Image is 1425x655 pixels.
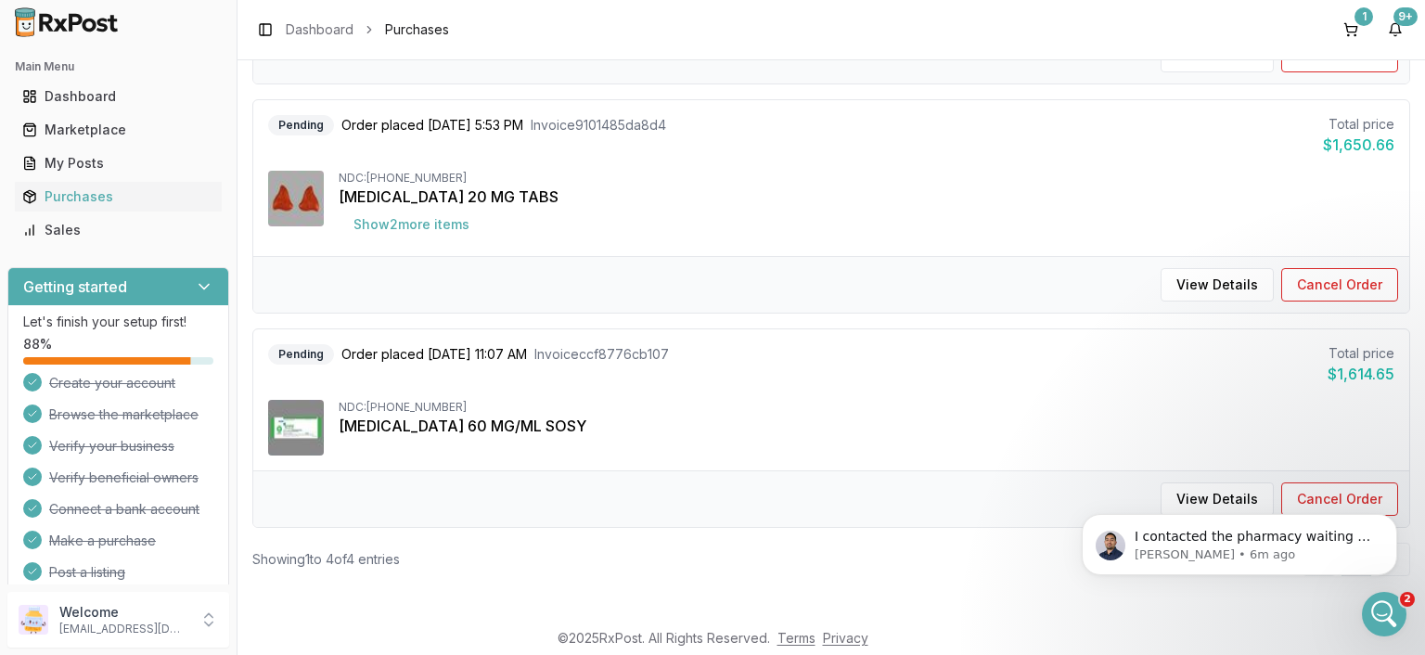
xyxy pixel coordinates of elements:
div: Total price [1323,115,1394,134]
a: My Posts [15,147,222,180]
button: 9+ [1380,15,1410,45]
a: Sales [15,213,222,247]
iframe: Intercom live chat [1362,592,1406,636]
button: 1 [1336,15,1366,45]
div: 9+ [1393,7,1418,26]
div: My Posts [22,154,214,173]
img: User avatar [19,605,48,635]
span: Connect a bank account [49,500,199,519]
div: 1 [1354,7,1373,26]
span: Order placed [DATE] 5:53 PM [341,116,523,135]
img: Xarelto 20 MG TABS [268,171,324,226]
button: My Posts [7,148,229,178]
span: Browse the marketplace [49,405,199,424]
a: Marketplace [15,113,222,147]
div: Total price [1328,344,1394,363]
button: Sales [7,215,229,245]
div: NDC: [PHONE_NUMBER] [339,400,1394,415]
div: [MEDICAL_DATA] 20 MG TABS [339,186,1394,208]
div: Sales [22,221,214,239]
p: Welcome [59,603,188,622]
button: Purchases [7,182,229,212]
span: Make a purchase [49,532,156,550]
span: Invoice 9101485da8d4 [531,116,666,135]
div: Pending [268,115,334,135]
span: Post a listing [49,563,125,582]
span: Purchases [385,20,449,39]
a: Purchases [15,180,222,213]
button: Cancel Order [1281,268,1398,302]
div: Showing 1 to 4 of 4 entries [252,550,400,569]
p: [EMAIL_ADDRESS][DOMAIN_NAME] [59,622,188,636]
div: [MEDICAL_DATA] 60 MG/ML SOSY [339,415,1394,437]
span: 88 % [23,335,52,353]
div: NDC: [PHONE_NUMBER] [339,171,1394,186]
nav: breadcrumb [286,20,449,39]
img: Prolia 60 MG/ML SOSY [268,400,324,456]
a: Terms [777,630,815,646]
a: Dashboard [286,20,353,39]
div: Pending [268,344,334,365]
span: Verify your business [49,437,174,456]
span: Verify beneficial owners [49,469,199,487]
div: $1,650.66 [1323,134,1394,156]
span: Create your account [49,374,175,392]
button: Show2more items [339,208,484,241]
div: Marketplace [22,121,214,139]
button: Dashboard [7,82,229,111]
a: Privacy [823,630,868,646]
img: RxPost Logo [7,7,126,37]
span: Order placed [DATE] 11:07 AM [341,345,527,364]
span: Invoice ccf8776cb107 [534,345,669,364]
iframe: Intercom notifications message [1054,475,1425,605]
div: Purchases [22,187,214,206]
a: Dashboard [15,80,222,113]
button: View Details [1161,268,1274,302]
h2: Main Menu [15,59,222,74]
button: Marketplace [7,115,229,145]
span: 2 [1400,592,1415,607]
div: Dashboard [22,87,214,106]
div: $1,614.65 [1328,363,1394,385]
p: Let's finish your setup first! [23,313,213,331]
h3: Getting started [23,276,127,298]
